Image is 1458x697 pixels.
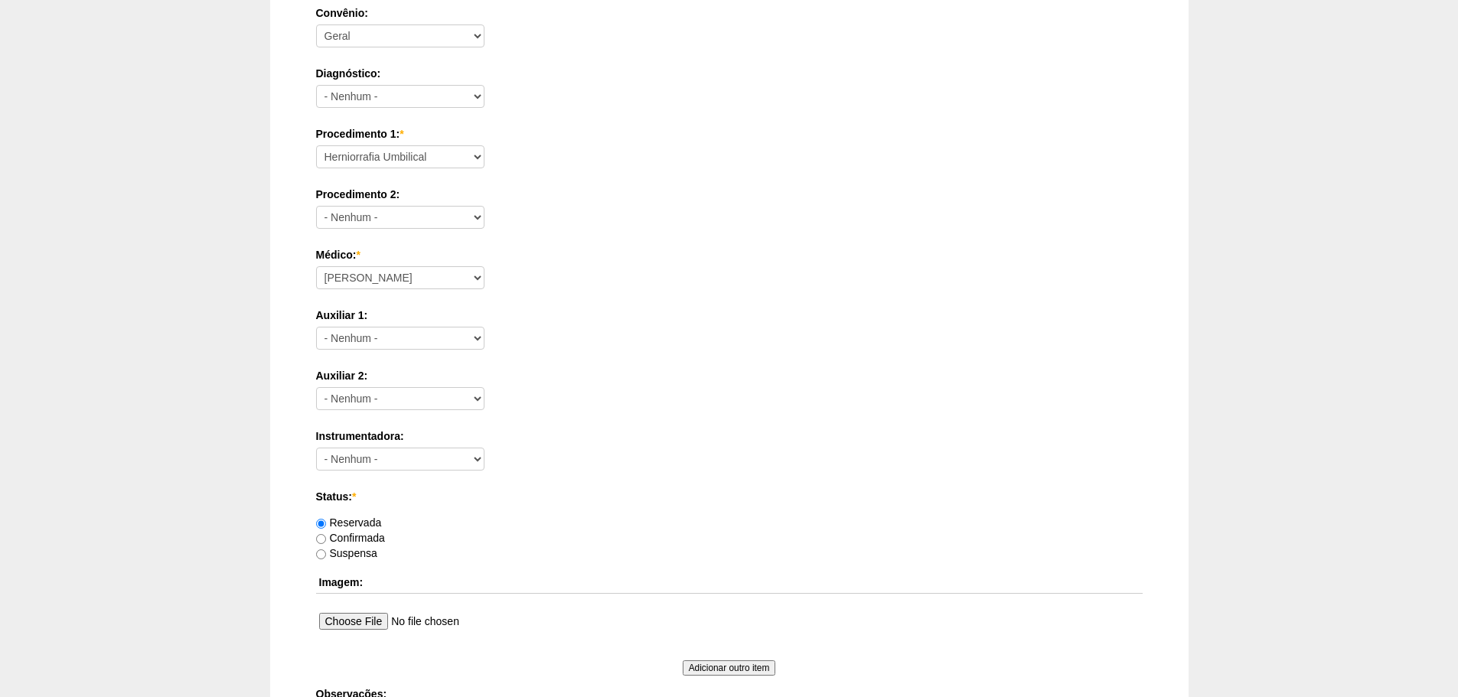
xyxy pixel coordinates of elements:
[400,128,403,140] span: Este campo é obrigatório.
[316,534,326,544] input: Confirmada
[316,308,1143,323] label: Auxiliar 1:
[316,247,1143,262] label: Médico:
[316,572,1143,594] th: Imagem:
[316,368,1143,383] label: Auxiliar 2:
[316,549,326,559] input: Suspensa
[352,490,356,503] span: Este campo é obrigatório.
[683,660,776,676] input: Adicionar outro item
[356,249,360,261] span: Este campo é obrigatório.
[316,547,377,559] label: Suspensa
[316,519,326,529] input: Reservada
[316,532,385,544] label: Confirmada
[316,66,1143,81] label: Diagnóstico:
[316,516,382,529] label: Reservada
[316,187,1143,202] label: Procedimento 2:
[316,489,1143,504] label: Status:
[316,5,1143,21] label: Convênio:
[316,428,1143,444] label: Instrumentadora:
[316,126,1143,142] label: Procedimento 1:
